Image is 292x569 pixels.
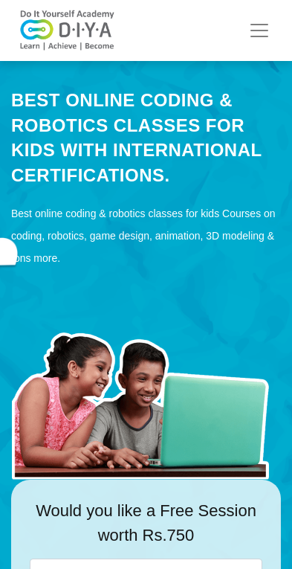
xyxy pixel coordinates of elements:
[239,16,280,45] button: Toggle navigation
[12,10,123,51] img: logo-v2.png
[11,69,281,187] div: Best Online Coding & Robotics Classes for kids with International Certifications.
[11,202,281,269] div: Best online coding & robotics classes for kids Courses on coding, robotics, game design, animatio...
[11,277,281,479] img: home-prod.png
[30,498,262,559] div: Would you like a Free Session worth Rs.750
